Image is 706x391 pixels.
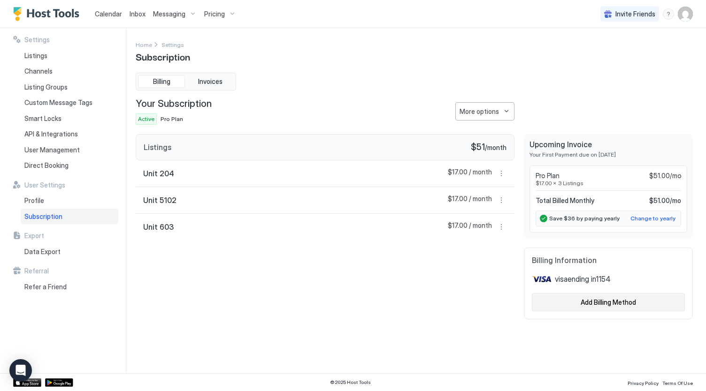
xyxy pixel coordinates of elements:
a: Calendar [95,9,122,19]
div: menu [496,195,507,206]
span: $17.00 / month [448,195,492,206]
span: Unit 603 [143,222,174,232]
span: Profile [24,196,44,205]
div: menu [496,221,507,233]
div: Breadcrumb [161,39,184,49]
a: Refer a Friend [21,279,118,295]
a: API & Integrations [21,126,118,142]
a: Inbox [130,9,146,19]
span: Calendar [95,10,122,18]
a: User Management [21,142,118,158]
a: Listing Groups [21,79,118,95]
span: Billing Information [532,256,685,265]
span: Direct Booking [24,161,69,170]
img: visa [532,272,551,286]
span: Subscription [136,49,190,63]
span: Privacy Policy [628,380,659,386]
a: App Store [13,378,41,387]
span: Total Billed Monthly [536,196,594,205]
a: Home [136,39,152,49]
div: More options [460,106,499,116]
span: Your Subscription [136,98,212,110]
span: $51 [471,142,485,153]
span: Export [24,232,44,240]
span: Home [136,41,152,48]
span: User Settings [24,181,65,189]
a: Google Play Store [45,378,73,387]
span: Subscription [24,212,62,221]
a: Data Export [21,244,118,260]
span: Invoices [198,77,223,86]
div: menu [455,102,514,120]
span: Settings [24,36,50,44]
div: Breadcrumb [136,39,152,49]
span: Channels [24,67,53,75]
span: Data Export [24,248,61,256]
span: Smart Locks [24,114,61,123]
span: Listings [144,143,171,152]
a: Privacy Policy [628,377,659,387]
span: Listing Groups [24,83,68,91]
div: Open Intercom Messenger [9,359,32,382]
div: Add Billing Method [581,297,636,307]
span: Pro Plan [536,172,560,180]
button: More options [455,102,514,120]
a: Smart Locks [21,111,118,127]
div: tab-group [136,73,236,90]
div: User profile [678,7,693,22]
span: Listings [24,52,47,60]
span: Save $36 by paying yearly [549,215,620,222]
button: Invoices [187,75,234,88]
span: visa ending in 1154 [555,274,611,284]
a: Profile [21,193,118,209]
a: Terms Of Use [662,377,693,387]
span: Custom Message Tags [24,98,92,107]
div: Change to yearly [630,214,675,223]
span: Pricing [204,10,225,18]
span: Pro Plan [161,115,183,122]
span: Refer a Friend [24,283,67,291]
div: menu [496,168,507,179]
span: Inbox [130,10,146,18]
span: Upcoming Invoice [529,140,687,149]
button: More options [496,168,507,179]
span: $17.00 / month [448,168,492,179]
span: / month [485,143,506,152]
a: Host Tools Logo [13,7,84,21]
a: Channels [21,63,118,79]
span: Your First Payment due on [DATE] [529,151,687,158]
button: Billing [138,75,185,88]
a: Direct Booking [21,158,118,173]
span: User Management [24,146,80,154]
button: Change to yearly [629,213,677,224]
span: $51.00 / mo [649,196,681,205]
span: © 2025 Host Tools [330,379,371,385]
span: $17.00 / month [448,221,492,233]
span: API & Integrations [24,130,78,138]
span: Settings [161,41,184,48]
a: Custom Message Tags [21,95,118,111]
span: Billing [153,77,170,86]
span: Active [138,115,154,123]
span: $51.00/mo [649,172,681,180]
button: Add Billing Method [532,293,685,311]
button: More options [496,221,507,233]
span: Messaging [153,10,185,18]
span: Terms Of Use [662,380,693,386]
button: More options [496,195,507,206]
span: Unit 204 [143,169,174,178]
a: Listings [21,48,118,64]
span: Referral [24,267,49,275]
span: $17.00 x 3 Listings [536,180,681,187]
a: Settings [161,39,184,49]
div: menu [663,8,674,20]
a: Subscription [21,209,118,225]
span: Unit 5102 [143,195,176,205]
span: Invite Friends [615,10,655,18]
